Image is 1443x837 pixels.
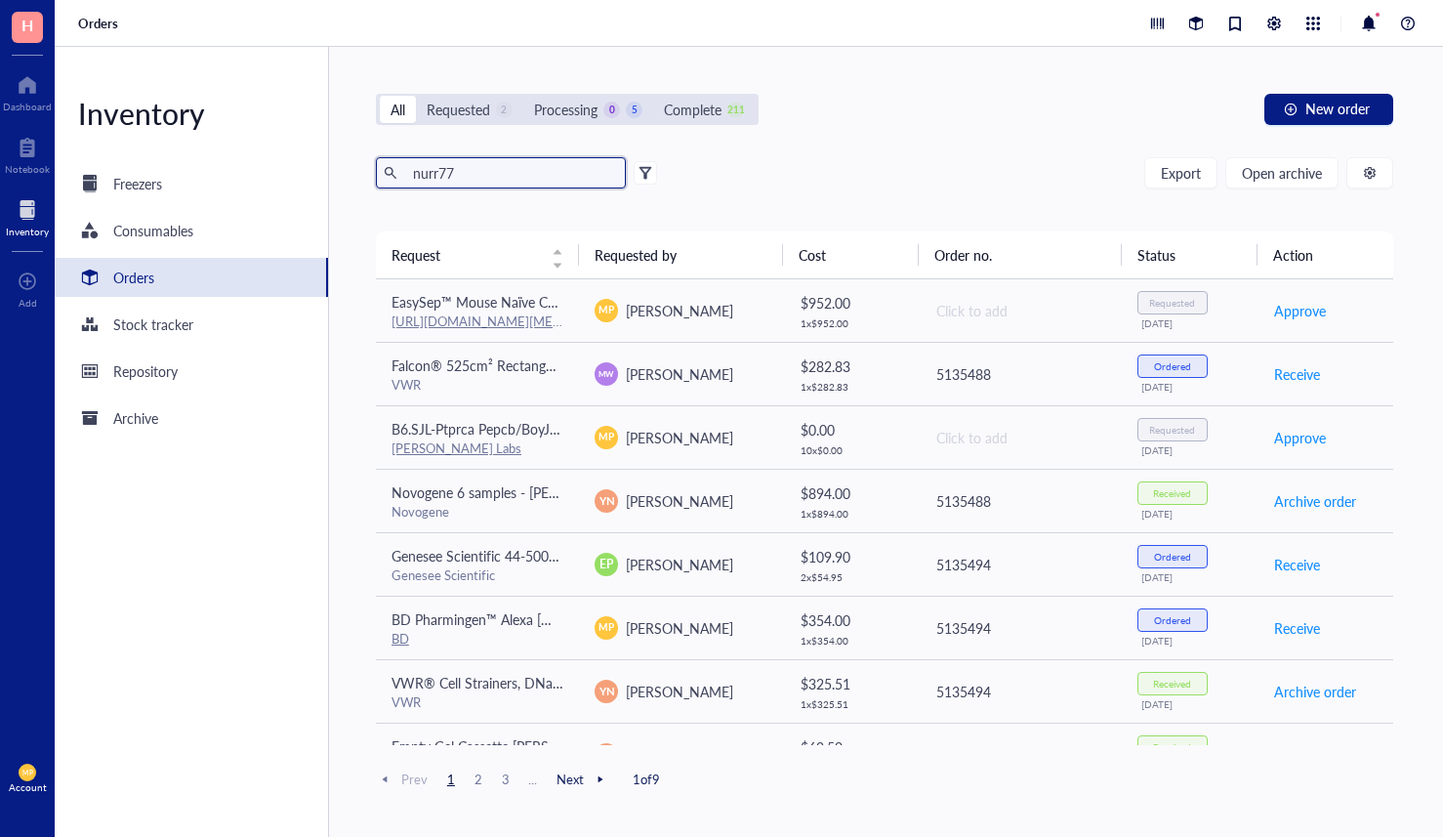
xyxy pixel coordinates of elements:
div: Received [1153,678,1191,690]
button: Archive order [1273,485,1357,517]
td: 5135494 [919,659,1122,723]
div: All [391,99,405,120]
div: $ 0.00 [801,419,903,440]
div: 5 [626,102,642,118]
a: Repository [55,352,328,391]
div: 5135494 [936,744,1106,766]
span: [PERSON_NAME] [626,491,733,511]
div: [DATE] [1141,381,1242,393]
a: Notebook [5,132,50,175]
a: Orders [55,258,328,297]
div: Click to add [936,427,1106,448]
div: 1 x $ 894.00 [801,508,903,520]
div: $ 894.00 [801,482,903,504]
div: Requested [1149,297,1195,309]
button: Archive order [1273,739,1357,771]
div: Add [19,297,37,309]
span: Open archive [1242,165,1322,181]
div: [DATE] [1141,571,1242,583]
div: Stock tracker [113,314,193,335]
div: $ 109.90 [801,546,903,567]
span: Next [557,771,609,788]
a: Archive [55,398,328,438]
div: 10 x $ 0.00 [801,444,903,456]
div: Dashboard [3,101,52,112]
div: 5135494 [936,681,1106,702]
span: YN [598,492,614,509]
a: Orders [78,15,122,32]
div: Inventory [6,226,49,237]
span: [PERSON_NAME] [626,428,733,447]
div: 5135494 [936,617,1106,639]
td: Click to add [919,279,1122,343]
span: MW [598,368,614,380]
div: Freezers [113,173,162,194]
span: Receive [1274,617,1320,639]
div: 211 [727,102,744,118]
span: Novogene 6 samples - [PERSON_NAME] [392,482,637,502]
td: Click to add [919,405,1122,469]
div: 5135488 [936,490,1106,512]
span: Receive [1274,363,1320,385]
div: [DATE] [1141,317,1242,329]
span: BD Pharmingen™ Alexa [MEDICAL_DATA]® 647 Mouse Anti-Nur77 [392,609,802,629]
span: MP [599,620,614,635]
div: Click to add [936,300,1106,321]
div: 1 x $ 325.51 [801,698,903,710]
div: Ordered [1154,360,1191,372]
div: VWR [392,693,563,711]
span: [PERSON_NAME] [626,301,733,320]
td: 5135494 [919,596,1122,659]
span: 2 [467,771,490,788]
span: VWR® Cell Strainers, DNase/RNase Free, Non-Pyrogenic, Sterile 40um [392,673,820,692]
button: Open archive [1225,157,1339,188]
a: Dashboard [3,69,52,112]
span: Approve [1274,300,1326,321]
span: MP [599,430,614,444]
div: Orders [113,267,154,288]
div: Requested [1149,424,1195,436]
span: EP [599,556,613,573]
div: Complete [664,99,721,120]
span: 3 [494,771,517,788]
span: Archive order [1274,681,1356,702]
a: BD [392,629,409,648]
span: EasySep™ Mouse Naïve CD8+ [MEDICAL_DATA] Isolation Kit [392,292,762,312]
div: Ordered [1154,551,1191,563]
button: Receive [1273,358,1321,390]
div: $ 282.83 [801,356,903,377]
div: [DATE] [1141,698,1242,710]
span: Genesee Scientific 44-500L Genesee Scientific Nitrile Gloves, L, [PERSON_NAME], PF, 3 mil, 10 Box... [392,546,1121,565]
div: $ 62.50 [801,736,903,758]
a: [URL][DOMAIN_NAME][MEDICAL_DATA] [392,312,634,330]
div: Archive [113,407,158,429]
div: 1 x $ 354.00 [801,635,903,647]
span: [PERSON_NAME] [626,618,733,638]
span: [PERSON_NAME] [626,682,733,701]
span: MP [22,769,32,776]
span: H [21,13,33,37]
th: Requested by [579,231,782,278]
th: Request [376,231,579,278]
div: [DATE] [1141,444,1242,456]
th: Action [1257,231,1393,278]
div: Consumables [113,220,193,241]
div: Repository [113,360,178,382]
span: [PERSON_NAME] [626,364,733,384]
div: 2 x $ 54.95 [801,571,903,583]
div: [DATE] [1141,508,1242,520]
button: Receive [1273,549,1321,580]
div: Inventory [55,94,328,133]
div: Genesee Scientific [392,566,563,584]
span: 1 [439,771,463,788]
div: VWR [392,376,563,394]
div: Ordered [1154,614,1191,626]
span: Empty Gel Cassette [PERSON_NAME], mini, 1.5 mm, 10 well [392,736,756,756]
span: Receive [1274,554,1320,575]
a: Consumables [55,211,328,250]
div: $ 325.51 [801,673,903,694]
span: Approve [1274,427,1326,448]
span: Archive order [1274,744,1356,766]
div: 2 [496,102,513,118]
div: 1 x $ 282.83 [801,381,903,393]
